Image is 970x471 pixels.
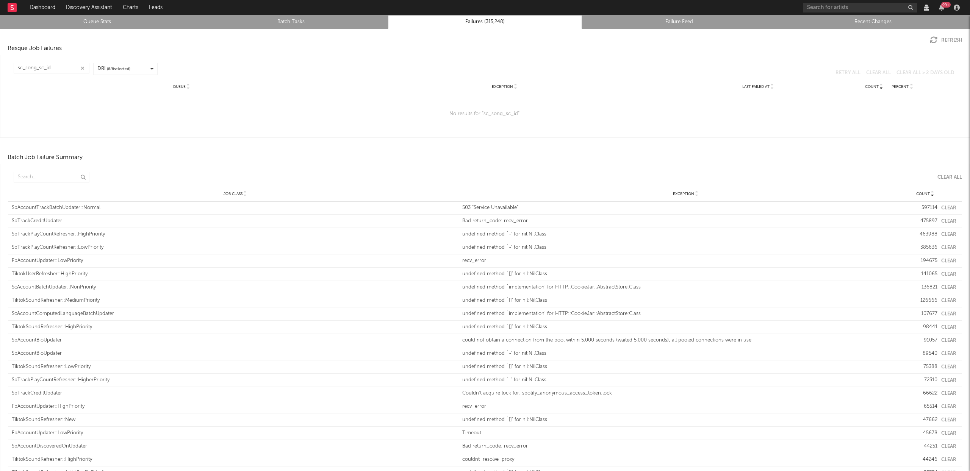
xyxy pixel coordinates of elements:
[12,217,458,225] div: SpTrackCreditUpdater
[97,65,130,73] div: DRI
[932,175,962,180] button: Clear All
[941,338,956,343] button: Clear
[198,17,384,27] a: Batch Tasks
[462,323,909,331] div: undefined method `[]' for nil:NilClass
[462,390,909,397] div: Couldn't acquire lock for: spotify_anonymous_access_token:lock
[742,84,770,89] span: Last Failed At
[12,323,458,331] div: TiktokSoundRefresher::HighPriority
[941,2,951,8] div: 99 +
[462,217,909,225] div: Bad return_code: recv_error
[12,204,458,212] div: SpAccountTrackBatchUpdater::Normal
[462,257,909,265] div: recv_error
[941,457,956,462] button: Clear
[12,390,458,397] div: SpTrackCreditUpdater
[14,172,89,182] input: Search...
[913,403,937,410] div: 65514
[586,17,772,27] a: Failure Feed
[12,284,458,291] div: ScAccountBatchUpdater::NonPriority
[941,298,956,303] button: Clear
[462,376,909,384] div: undefined method `-' for nil:NilClass
[462,337,909,344] div: could not obtain a connection from the pool within 5.000 seconds (waited 5.000 seconds); all pool...
[865,84,879,89] span: Count
[12,416,458,424] div: TiktokSoundRefresher::New
[14,63,89,73] input: Search...
[107,66,130,72] span: ( 8 / 8 selected)
[8,153,83,162] div: Batch Job Failure Summary
[916,192,930,196] span: Count
[930,36,962,44] button: Refresh
[941,444,956,449] button: Clear
[941,351,956,356] button: Clear
[913,297,937,304] div: 126666
[462,456,909,463] div: couldnt_resolve_proxy
[12,429,458,437] div: FbAccountUpdater::LowPriority
[913,217,937,225] div: 475897
[941,391,956,396] button: Clear
[803,3,917,12] input: Search for artists
[913,429,937,437] div: 45678
[913,231,937,238] div: 463988
[462,231,909,238] div: undefined method `-' for nil:NilClass
[462,284,909,291] div: undefined method `implementation' for HTTP::CookieJar::AbstractStore:Class
[941,232,956,237] button: Clear
[12,337,458,344] div: SpAccountBioUpdater
[12,403,458,410] div: FbAccountUpdater::HighPriority
[835,70,860,75] button: Retry All
[913,204,937,212] div: 597114
[462,350,909,357] div: undefined method `-' for nil:NilClass
[462,204,909,212] div: 503 "Service Unavailable"
[913,337,937,344] div: 91057
[8,44,62,53] div: Resque Job Failures
[913,376,937,384] div: 72310
[462,403,909,410] div: recv_error
[12,350,458,357] div: SpAccountBioUpdater
[673,192,694,196] span: Exception
[941,325,956,330] button: Clear
[941,272,956,277] button: Clear
[941,378,956,383] button: Clear
[12,257,458,265] div: FbAccountUpdater::LowPriority
[913,270,937,278] div: 141065
[4,17,190,27] a: Queue Stats
[12,363,458,371] div: TiktokSoundRefresher::LowPriority
[913,310,937,318] div: 107677
[12,231,458,238] div: SpTrackPlayCountRefresher::HighPriority
[941,206,956,211] button: Clear
[941,285,956,290] button: Clear
[941,259,956,264] button: Clear
[462,443,909,450] div: Bad return_code: recv_error
[392,17,578,27] a: Failures (315,248)
[462,429,909,437] div: Timeout
[913,416,937,424] div: 47662
[462,297,909,304] div: undefined method `[]' for nil:NilClass
[462,244,909,251] div: undefined method `-' for nil:NilClass
[941,245,956,250] button: Clear
[8,94,962,134] div: No results for " sc_song_sc_id ".
[866,70,891,75] button: Clear All
[224,192,242,196] span: Job Class
[892,84,909,89] span: Percent
[913,323,937,331] div: 98441
[941,365,956,370] button: Clear
[941,312,956,317] button: Clear
[913,350,937,357] div: 89540
[913,257,937,265] div: 194675
[913,443,937,450] div: 44251
[896,70,954,75] button: Clear All > 2 Days Old
[462,310,909,318] div: undefined method `implementation' for HTTP::CookieJar::AbstractStore:Class
[913,244,937,251] div: 385636
[173,84,186,89] span: Queue
[941,404,956,409] button: Clear
[913,456,937,463] div: 44246
[939,5,944,11] button: 99+
[462,363,909,371] div: undefined method `[]' for nil:NilClass
[492,84,513,89] span: Exception
[462,416,909,424] div: undefined method `[]' for nil:NilClass
[12,297,458,304] div: TiktokSoundRefresher::MediumPriority
[12,376,458,384] div: SpTrackPlayCountRefresher::HigherPriority
[913,390,937,397] div: 66622
[941,431,956,436] button: Clear
[913,363,937,371] div: 75388
[462,270,909,278] div: undefined method `[]' for nil:NilClass
[12,310,458,318] div: ScAccountComputedLanguageBatchUpdater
